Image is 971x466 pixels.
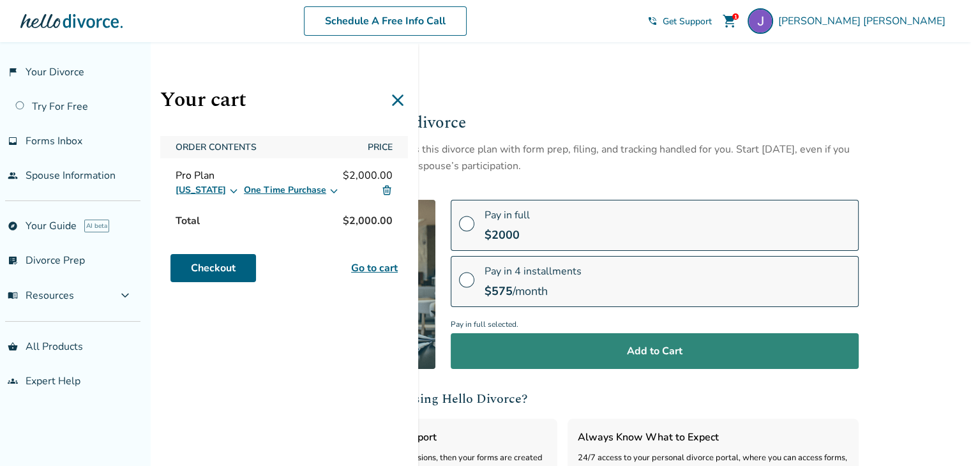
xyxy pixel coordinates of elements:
h2: Forms Specialist led divorce [266,112,859,136]
img: Jeremy Collins [748,8,773,34]
span: Forms Inbox [26,134,82,148]
span: menu_book [8,290,18,301]
button: One Time Purchase [244,183,339,198]
h2: What are the benefits of using Hello Divorce? [266,389,859,409]
span: people [8,170,18,181]
span: flag_2 [8,67,18,77]
button: [US_STATE] [176,183,239,198]
span: list_alt_check [8,255,18,266]
span: Get Support [663,15,712,27]
span: [PERSON_NAME] [PERSON_NAME] [778,14,951,28]
span: $2,000.00 [343,169,393,183]
h1: Your cart [160,84,408,116]
span: $2,000.00 [338,208,398,234]
span: Pro Plan [176,169,215,183]
span: inbox [8,136,18,146]
a: Go to cart [351,260,398,276]
a: Checkout [170,254,256,282]
span: Total [170,208,205,234]
span: Price [363,136,398,158]
div: A Forms Specialist fully supports this divorce plan with form prep, filing, and tracking handled ... [266,141,859,175]
a: Schedule A Free Info Call [304,6,467,36]
span: explore [8,221,18,231]
span: shopping_cart [722,13,737,29]
img: Delete [381,184,393,196]
span: Pay in 4 installments [485,264,582,278]
span: groups [8,376,18,386]
span: Pay in full selected. [451,316,859,333]
span: $ 575 [485,283,513,299]
h3: Always Know What to Expect [578,429,848,446]
div: /month [485,283,582,299]
span: phone_in_talk [647,16,658,26]
span: Pay in full [485,208,530,222]
span: Order Contents [170,136,358,158]
div: 1 [732,13,739,20]
iframe: Chat Widget [907,405,971,466]
span: AI beta [84,220,109,232]
button: Add to Cart [451,333,859,369]
span: expand_more [117,288,133,303]
div: / [266,63,859,75]
span: $ 2000 [485,227,520,243]
a: phone_in_talkGet Support [647,15,712,27]
span: shopping_basket [8,342,18,352]
span: Resources [8,289,74,303]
